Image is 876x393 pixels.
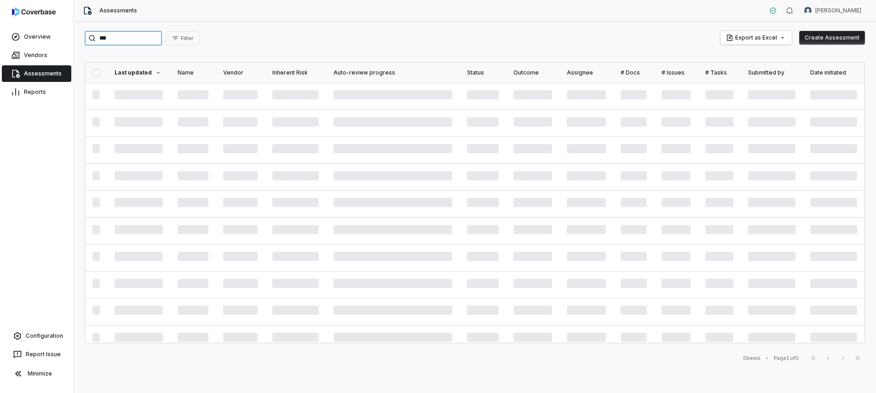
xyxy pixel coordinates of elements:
div: Inherent Risk [272,69,319,76]
div: Assignee [567,69,606,76]
a: Reports [2,84,71,100]
a: Overview [2,29,71,45]
a: Vendors [2,47,71,64]
div: Page 1 of 0 [774,355,799,362]
div: Auto-review progress [334,69,453,76]
button: Create Assessment [799,31,865,45]
div: Outcome [513,69,552,76]
a: Configuration [4,328,69,344]
div: # Tasks [705,69,733,76]
div: Vendor [223,69,258,76]
div: Date initiated [810,69,857,76]
div: Last updated [115,69,162,76]
span: Filter [181,35,193,42]
button: Export as Excel [720,31,792,45]
a: Assessments [2,65,71,82]
span: Assessments [99,7,137,14]
div: Name [178,69,208,76]
span: [PERSON_NAME] [815,7,861,14]
button: Report Issue [4,346,69,363]
button: Hammed Bakare avatar[PERSON_NAME] [799,4,867,17]
div: 0 items [743,355,761,362]
div: Submitted by [748,69,795,76]
div: Status [467,69,499,76]
div: # Docs [621,69,647,76]
div: # Issues [662,69,691,76]
div: • [766,355,768,361]
img: logo-D7KZi-bG.svg [12,7,56,17]
img: Hammed Bakare avatar [804,7,812,14]
button: Minimize [4,364,69,383]
button: Filter [166,31,199,45]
